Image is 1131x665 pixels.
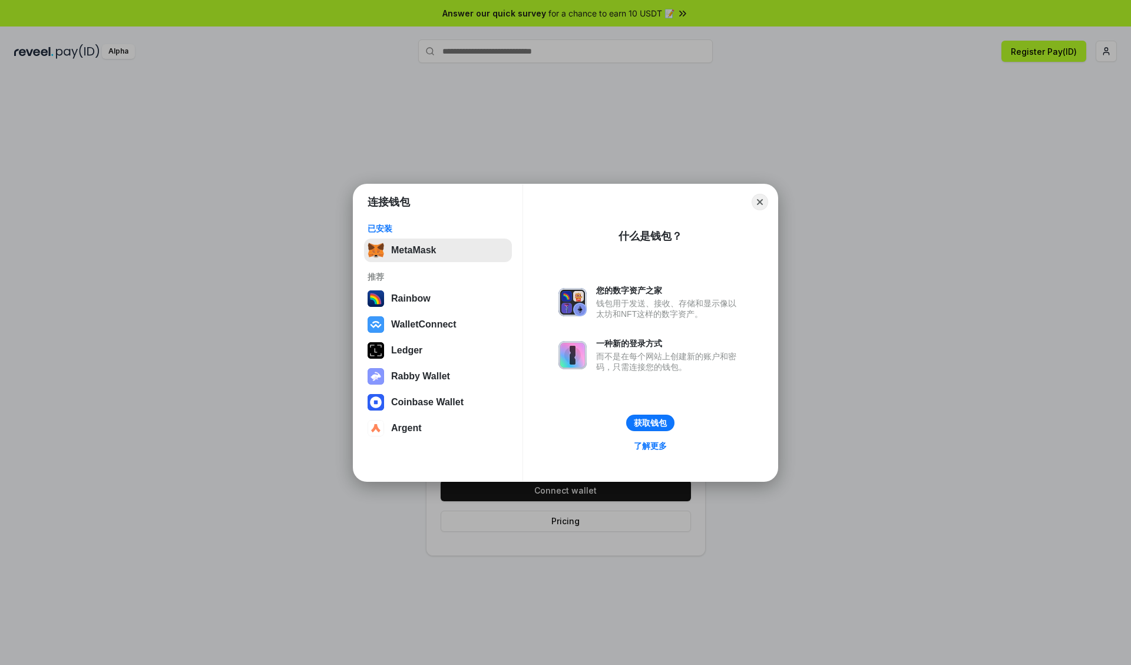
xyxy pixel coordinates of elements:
[596,298,742,319] div: 钱包用于发送、接收、存储和显示像以太坊和NFT这样的数字资产。
[368,316,384,333] img: svg+xml,%3Csvg%20width%3D%2228%22%20height%3D%2228%22%20viewBox%3D%220%200%2028%2028%22%20fill%3D...
[368,394,384,411] img: svg+xml,%3Csvg%20width%3D%2228%22%20height%3D%2228%22%20viewBox%3D%220%200%2028%2028%22%20fill%3D...
[634,418,667,428] div: 获取钱包
[391,423,422,434] div: Argent
[364,239,512,262] button: MetaMask
[364,416,512,440] button: Argent
[364,339,512,362] button: Ledger
[368,368,384,385] img: svg+xml,%3Csvg%20xmlns%3D%22http%3A%2F%2Fwww.w3.org%2F2000%2Fsvg%22%20fill%3D%22none%22%20viewBox...
[626,415,674,431] button: 获取钱包
[368,195,410,209] h1: 连接钱包
[391,293,431,304] div: Rainbow
[619,229,682,243] div: 什么是钱包？
[368,342,384,359] img: svg+xml,%3Csvg%20xmlns%3D%22http%3A%2F%2Fwww.w3.org%2F2000%2Fsvg%22%20width%3D%2228%22%20height%3...
[391,345,422,356] div: Ledger
[391,319,457,330] div: WalletConnect
[596,285,742,296] div: 您的数字资产之家
[364,287,512,310] button: Rainbow
[391,397,464,408] div: Coinbase Wallet
[368,290,384,307] img: svg+xml,%3Csvg%20width%3D%22120%22%20height%3D%22120%22%20viewBox%3D%220%200%20120%20120%22%20fil...
[558,341,587,369] img: svg+xml,%3Csvg%20xmlns%3D%22http%3A%2F%2Fwww.w3.org%2F2000%2Fsvg%22%20fill%3D%22none%22%20viewBox...
[634,441,667,451] div: 了解更多
[368,420,384,436] img: svg+xml,%3Csvg%20width%3D%2228%22%20height%3D%2228%22%20viewBox%3D%220%200%2028%2028%22%20fill%3D...
[364,391,512,414] button: Coinbase Wallet
[752,194,768,210] button: Close
[558,288,587,316] img: svg+xml,%3Csvg%20xmlns%3D%22http%3A%2F%2Fwww.w3.org%2F2000%2Fsvg%22%20fill%3D%22none%22%20viewBox...
[391,371,450,382] div: Rabby Wallet
[364,365,512,388] button: Rabby Wallet
[368,223,508,234] div: 已安装
[364,313,512,336] button: WalletConnect
[596,338,742,349] div: 一种新的登录方式
[627,438,674,454] a: 了解更多
[596,351,742,372] div: 而不是在每个网站上创建新的账户和密码，只需连接您的钱包。
[368,272,508,282] div: 推荐
[391,245,436,256] div: MetaMask
[368,242,384,259] img: svg+xml,%3Csvg%20fill%3D%22none%22%20height%3D%2233%22%20viewBox%3D%220%200%2035%2033%22%20width%...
